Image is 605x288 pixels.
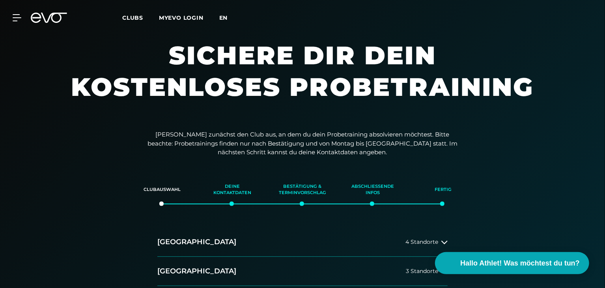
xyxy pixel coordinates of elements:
[157,237,236,247] h2: [GEOGRAPHIC_DATA]
[405,239,438,245] span: 4 Standorte
[145,130,460,157] p: [PERSON_NAME] zunächst den Club aus, an dem du dein Probetraining absolvieren möchtest. Bitte bea...
[460,258,580,269] span: Hallo Athlet! Was möchtest du tun?
[347,179,398,200] div: Abschließende Infos
[219,13,237,22] a: en
[157,257,448,286] button: [GEOGRAPHIC_DATA]3 Standorte
[157,228,448,257] button: [GEOGRAPHIC_DATA]4 Standorte
[122,14,143,21] span: Clubs
[207,179,258,200] div: Deine Kontaktdaten
[66,39,539,118] h1: Sichere dir dein kostenloses Probetraining
[122,14,159,21] a: Clubs
[418,179,468,200] div: Fertig
[137,179,187,200] div: Clubauswahl
[435,252,589,274] button: Hallo Athlet! Was möchtest du tun?
[277,179,328,200] div: Bestätigung & Terminvorschlag
[406,268,438,274] span: 3 Standorte
[219,14,228,21] span: en
[159,14,204,21] a: MYEVO LOGIN
[157,266,236,276] h2: [GEOGRAPHIC_DATA]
